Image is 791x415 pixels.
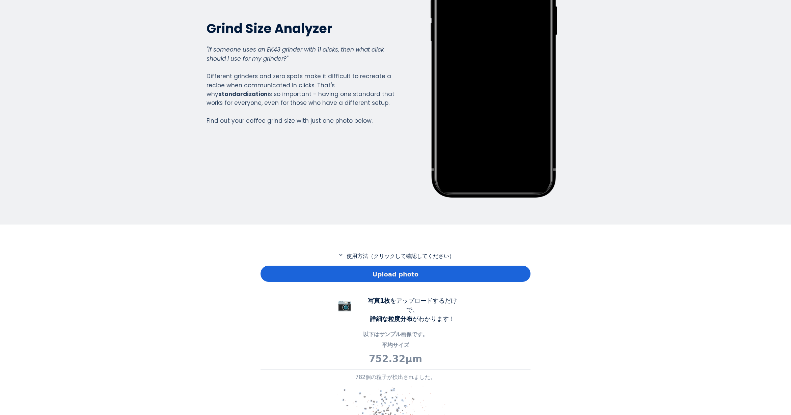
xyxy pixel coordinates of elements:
[261,352,530,366] p: 752.32μm
[261,341,530,349] p: 平均サイズ
[261,373,530,381] p: 782個の粒子が検出されました。
[362,296,463,323] div: をアップロードするだけで、 がわかります！
[207,20,395,37] h2: Grind Size Analyzer
[370,315,412,322] b: 詳細な粒度分布
[261,252,530,260] p: 使用方法（クリックして確認してください）
[207,45,395,125] div: Different grinders and zero spots make it difficult to recreate a recipe when communicated in cli...
[207,46,384,62] em: "If someone uses an EK43 grinder with 11 clicks, then what click should I use for my grinder?"
[373,270,418,279] span: Upload photo
[368,297,390,304] b: 写真1枚
[261,330,530,338] p: 以下はサンプル画像です。
[337,298,352,312] span: 📷
[218,90,268,98] strong: standardization
[337,252,345,258] mat-icon: expand_more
